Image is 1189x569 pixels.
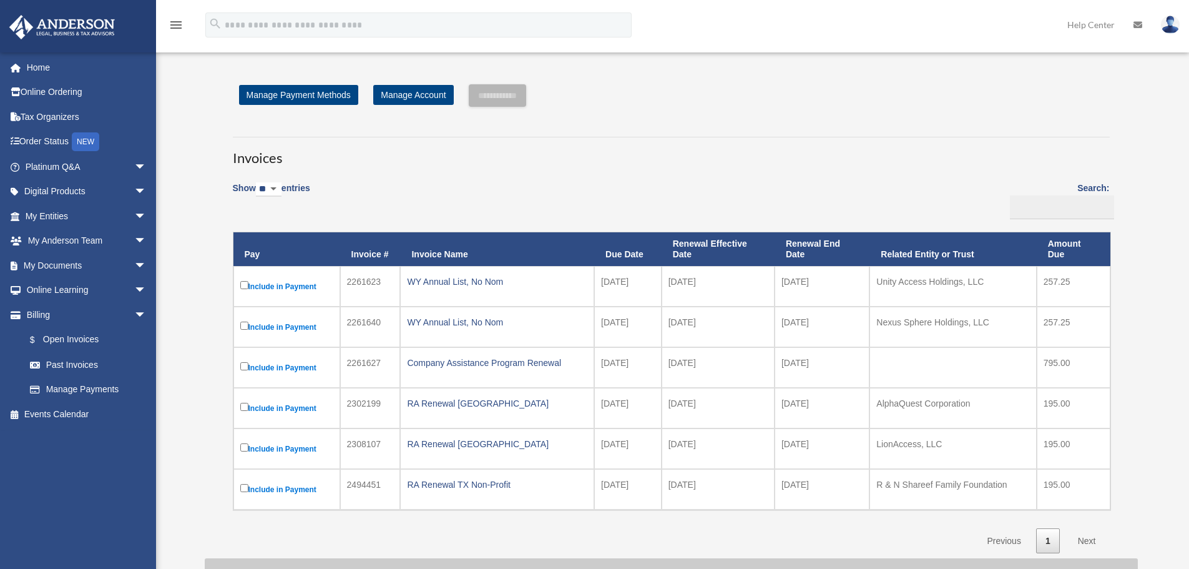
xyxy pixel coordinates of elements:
a: Manage Account [373,85,453,105]
td: Nexus Sphere Holdings, LLC [869,307,1036,347]
span: arrow_drop_down [134,278,159,304]
td: [DATE] [594,307,662,347]
td: [DATE] [775,428,869,469]
td: Unity Access Holdings, LLC [869,266,1036,307]
th: Invoice #: activate to sort column ascending [340,232,401,266]
a: Digital Productsarrow_drop_down [9,179,165,204]
a: $Open Invoices [17,327,153,353]
td: [DATE] [594,388,662,428]
div: Company Assistance Program Renewal [407,354,587,372]
td: [DATE] [662,307,775,347]
label: Include in Payment [240,360,333,375]
td: 2308107 [340,428,401,469]
label: Include in Payment [240,279,333,294]
td: 195.00 [1037,469,1110,510]
td: [DATE] [662,347,775,388]
a: Home [9,55,165,80]
span: arrow_drop_down [134,154,159,180]
th: Pay: activate to sort column descending [233,232,340,266]
label: Include in Payment [240,441,333,457]
a: Billingarrow_drop_down [9,302,159,327]
h3: Invoices [233,137,1110,168]
input: Include in Payment [240,484,248,492]
div: NEW [72,132,99,151]
th: Related Entity or Trust: activate to sort column ascending [869,232,1036,266]
div: RA Renewal [GEOGRAPHIC_DATA] [407,395,587,412]
td: AlphaQuest Corporation [869,388,1036,428]
span: arrow_drop_down [134,204,159,229]
a: 1 [1036,528,1060,554]
td: [DATE] [662,266,775,307]
span: $ [37,332,43,348]
span: arrow_drop_down [134,253,159,279]
a: Online Learningarrow_drop_down [9,278,165,303]
a: Next [1069,528,1105,554]
div: RA Renewal TX Non-Profit [407,476,587,493]
a: My Anderson Teamarrow_drop_down [9,229,165,254]
label: Include in Payment [240,482,333,497]
td: [DATE] [662,388,775,428]
td: 257.25 [1037,266,1110,307]
td: 2302199 [340,388,401,428]
td: [DATE] [775,388,869,428]
a: Manage Payments [17,377,159,402]
a: Events Calendar [9,402,165,427]
div: WY Annual List, No Nom [407,314,587,331]
td: 195.00 [1037,428,1110,469]
a: My Entitiesarrow_drop_down [9,204,165,229]
th: Amount Due: activate to sort column ascending [1037,232,1110,266]
label: Show entries [233,181,310,209]
input: Search: [1010,195,1114,219]
a: Past Invoices [17,352,159,377]
a: Platinum Q&Aarrow_drop_down [9,154,165,179]
select: Showentries [256,182,281,197]
th: Due Date: activate to sort column ascending [594,232,662,266]
input: Include in Payment [240,403,248,411]
a: menu [169,22,183,32]
th: Invoice Name: activate to sort column ascending [400,232,594,266]
div: RA Renewal [GEOGRAPHIC_DATA] [407,435,587,453]
a: Online Ordering [9,80,165,105]
td: LionAccess, LLC [869,428,1036,469]
td: [DATE] [662,428,775,469]
td: [DATE] [594,428,662,469]
td: [DATE] [594,469,662,510]
td: 2261627 [340,347,401,388]
td: 2261623 [340,266,401,307]
input: Include in Payment [240,322,248,330]
td: [DATE] [594,266,662,307]
i: search [208,17,222,31]
th: Renewal Effective Date: activate to sort column ascending [662,232,775,266]
td: 2494451 [340,469,401,510]
a: Tax Organizers [9,104,165,129]
label: Include in Payment [240,400,333,416]
td: 2261640 [340,307,401,347]
span: arrow_drop_down [134,179,159,205]
td: [DATE] [662,469,775,510]
input: Include in Payment [240,281,248,289]
i: menu [169,17,183,32]
td: [DATE] [775,347,869,388]
td: 257.25 [1037,307,1110,347]
label: Include in Payment [240,319,333,335]
span: arrow_drop_down [134,229,159,254]
a: Order StatusNEW [9,129,165,155]
td: 195.00 [1037,388,1110,428]
input: Include in Payment [240,362,248,370]
a: Previous [977,528,1030,554]
td: [DATE] [775,307,869,347]
td: [DATE] [775,469,869,510]
span: arrow_drop_down [134,302,159,328]
td: 795.00 [1037,347,1110,388]
img: User Pic [1161,16,1180,34]
a: My Documentsarrow_drop_down [9,253,165,278]
td: [DATE] [775,266,869,307]
td: R & N Shareef Family Foundation [869,469,1036,510]
input: Include in Payment [240,443,248,452]
td: [DATE] [594,347,662,388]
th: Renewal End Date: activate to sort column ascending [775,232,869,266]
div: WY Annual List, No Nom [407,273,587,290]
label: Search: [1006,181,1110,219]
img: Anderson Advisors Platinum Portal [6,15,119,39]
a: Manage Payment Methods [239,85,358,105]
